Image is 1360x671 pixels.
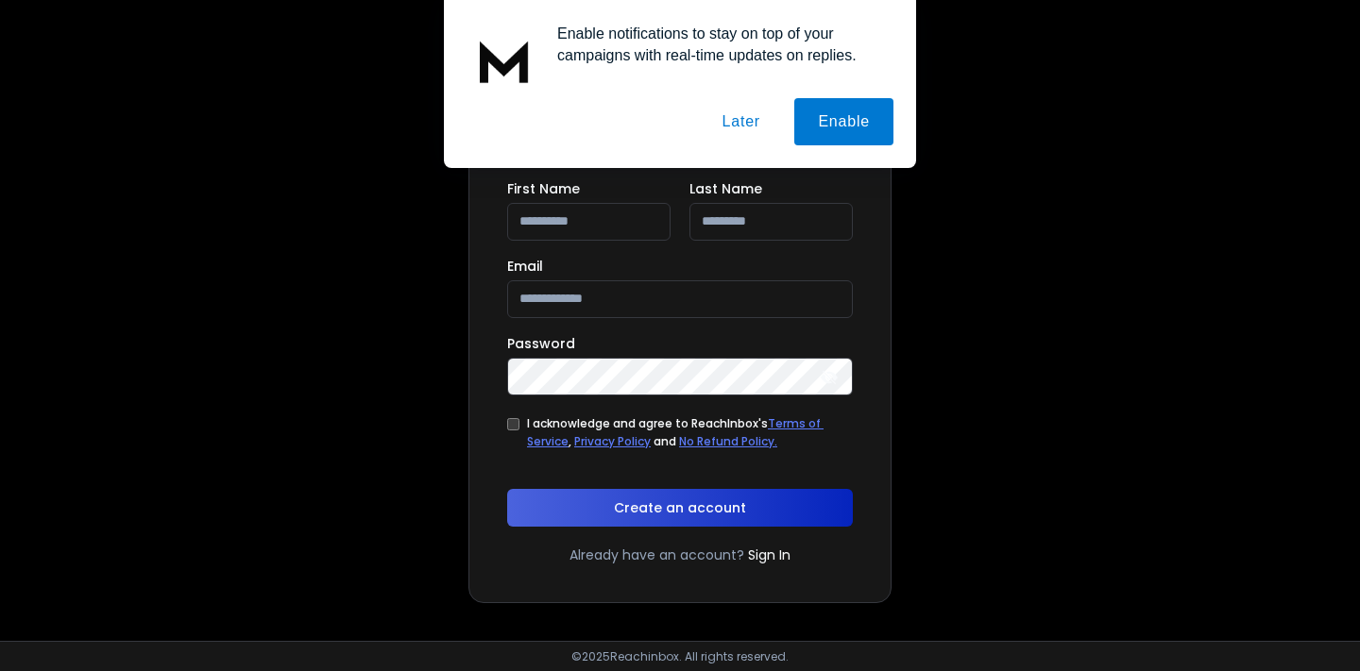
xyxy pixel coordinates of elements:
a: No Refund Policy. [679,433,777,449]
img: notification icon [467,23,542,98]
label: Last Name [689,182,762,195]
button: Later [698,98,783,145]
button: Enable [794,98,893,145]
button: Create an account [507,489,853,527]
a: Privacy Policy [574,433,651,449]
p: Already have an account? [569,545,744,564]
label: Password [507,337,575,350]
p: © 2025 Reachinbox. All rights reserved. [571,649,789,664]
label: Email [507,260,543,273]
div: I acknowledge and agree to ReachInbox's , and [527,414,853,451]
div: Enable notifications to stay on top of your campaigns with real-time updates on replies. [542,23,893,66]
a: Sign In [748,545,790,564]
label: First Name [507,182,580,195]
